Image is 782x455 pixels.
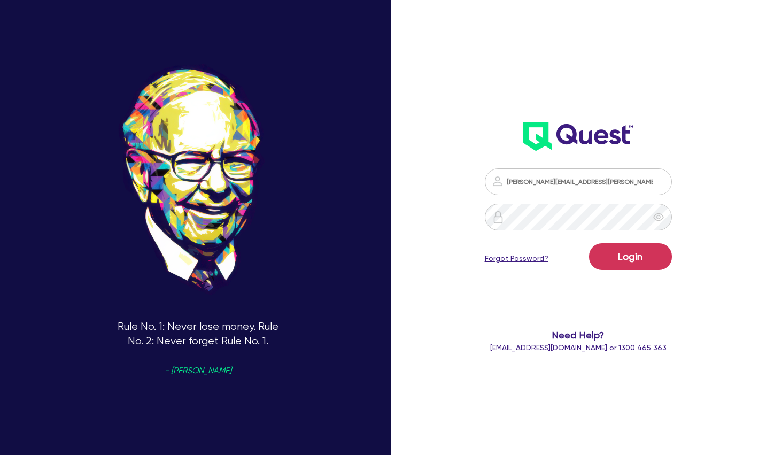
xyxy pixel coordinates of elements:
a: Forgot Password? [485,253,548,264]
span: - [PERSON_NAME] [165,367,231,375]
img: wH2k97JdezQIQAAAABJRU5ErkJggg== [523,122,633,151]
span: or 1300 465 363 [490,343,667,352]
a: [EMAIL_ADDRESS][DOMAIN_NAME] [490,343,607,352]
img: icon-password [491,175,504,188]
span: eye [653,212,664,222]
input: Email address [485,168,672,195]
img: icon-password [492,211,505,223]
span: Need Help? [477,328,678,342]
button: Login [589,243,672,270]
